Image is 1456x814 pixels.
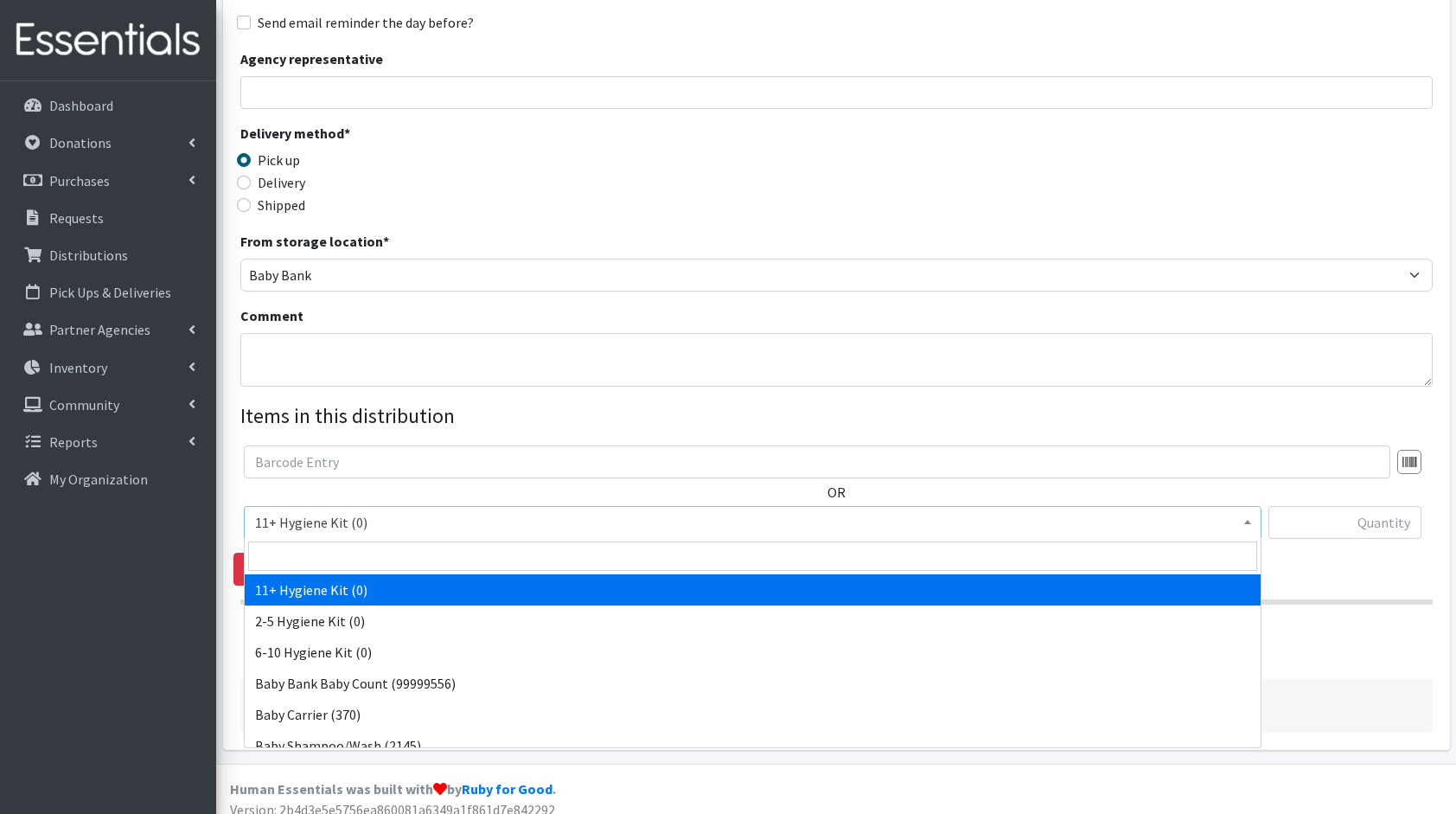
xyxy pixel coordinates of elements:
[49,433,98,451] p: Reports
[49,247,128,264] p: Distributions
[244,619,384,651] a: Add Another Item
[7,462,209,497] a: My Organization
[7,312,209,347] a: Partner Agencies
[7,238,209,272] a: Distributions
[1268,506,1421,539] input: Quantity
[258,172,305,193] label: Delivery
[49,209,104,227] p: Requests
[49,359,107,376] p: Inventory
[258,150,300,170] label: Pick up
[7,388,209,422] a: Community
[240,231,389,252] label: From storage location
[244,445,1390,478] input: Barcode Entry
[240,123,539,150] legend: Delivery method
[344,125,350,142] abbr: required
[49,97,113,114] p: Dashboard
[462,780,552,798] a: Ruby for Good
[240,401,1433,432] legend: Items in this distribution
[7,125,209,160] a: Donations
[7,163,209,198] a: Purchases
[49,134,112,151] p: Donations
[255,510,1250,535] span: 11+ Hygiene Kit (0)
[258,689,319,722] button: Save
[7,11,209,69] img: HumanEssentials
[49,396,119,413] p: Community
[7,201,209,235] a: Requests
[7,425,209,459] a: Reports
[7,88,209,123] a: Dashboard
[383,233,389,250] abbr: required
[49,284,171,301] p: Pick Ups & Deliveries
[49,471,148,488] p: My Organization
[49,321,150,338] p: Partner Agencies
[240,305,303,326] label: Comment
[7,275,209,310] a: Pick Ups & Deliveries
[233,553,320,586] a: Remove
[240,48,383,69] label: Agency representative
[258,195,305,215] label: Shipped
[258,12,474,33] label: Send email reminder the day before?
[244,506,1261,539] span: 11+ Hygiene Kit (0)
[230,780,556,798] strong: Human Essentials was built with by .
[7,350,209,385] a: Inventory
[827,482,846,503] label: OR
[49,172,110,189] p: Purchases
